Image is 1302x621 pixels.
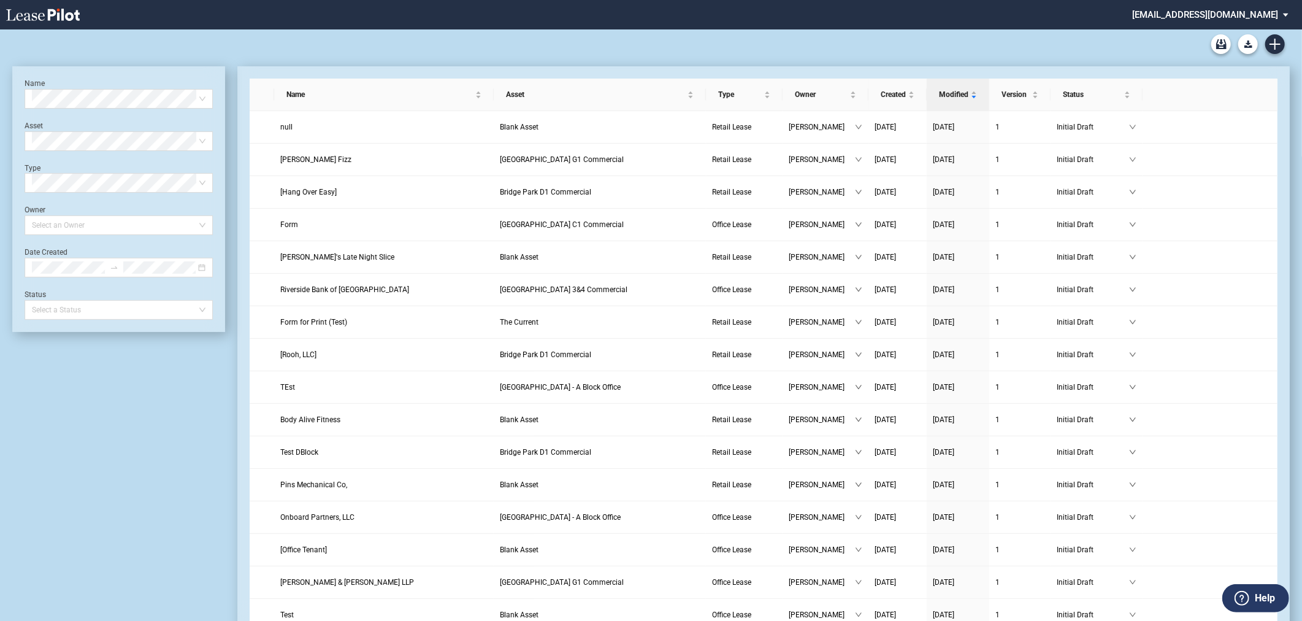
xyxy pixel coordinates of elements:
[500,576,700,588] a: [GEOGRAPHIC_DATA] G1 Commercial
[933,349,983,361] a: [DATE]
[712,479,776,491] a: Retail Lease
[712,186,776,198] a: Retail Lease
[1235,34,1262,54] md-menu: Download Blank Form List
[280,188,337,196] span: [Hang Over Easy]
[995,414,1044,426] a: 1
[933,285,954,294] span: [DATE]
[855,123,862,131] span: down
[875,253,896,261] span: [DATE]
[712,609,776,621] a: Office Lease
[875,188,896,196] span: [DATE]
[933,414,983,426] a: [DATE]
[875,121,921,133] a: [DATE]
[1129,546,1136,553] span: down
[855,156,862,163] span: down
[933,415,954,424] span: [DATE]
[280,350,316,359] span: [Rooh, LLC]
[789,349,855,361] span: [PERSON_NAME]
[1129,253,1136,261] span: down
[500,609,700,621] a: Blank Asset
[280,253,394,261] span: Mikey's Late Night Slice
[1057,186,1129,198] span: Initial Draft
[712,381,776,393] a: Office Lease
[995,220,1000,229] span: 1
[712,448,751,457] span: Retail Lease
[500,218,700,231] a: [GEOGRAPHIC_DATA] C1 Commercial
[995,383,1000,391] span: 1
[280,251,488,263] a: [PERSON_NAME]'s Late Night Slice
[855,579,862,586] span: down
[25,290,46,299] label: Status
[789,218,855,231] span: [PERSON_NAME]
[875,383,896,391] span: [DATE]
[712,316,776,328] a: Retail Lease
[795,88,848,101] span: Owner
[875,381,921,393] a: [DATE]
[855,188,862,196] span: down
[500,123,538,131] span: Blank Asset
[995,611,1000,619] span: 1
[1057,446,1129,458] span: Initial Draft
[110,263,118,272] span: swap-right
[939,88,968,101] span: Modified
[995,415,1000,424] span: 1
[789,121,855,133] span: [PERSON_NAME]
[933,251,983,263] a: [DATE]
[995,446,1044,458] a: 1
[1057,576,1129,588] span: Initial Draft
[712,578,751,587] span: Office Lease
[280,448,318,457] span: Test DBlock
[1057,349,1129,361] span: Initial Draft
[280,318,347,326] span: Form for Print (Test)
[1222,584,1289,612] button: Help
[989,79,1051,111] th: Version
[1129,156,1136,163] span: down
[875,576,921,588] a: [DATE]
[712,415,751,424] span: Retail Lease
[995,283,1044,296] a: 1
[25,206,45,214] label: Owner
[1129,384,1136,391] span: down
[500,318,538,326] span: The Current
[789,609,855,621] span: [PERSON_NAME]
[995,155,1000,164] span: 1
[789,283,855,296] span: [PERSON_NAME]
[933,578,954,587] span: [DATE]
[712,253,751,261] span: Retail Lease
[875,448,896,457] span: [DATE]
[712,576,776,588] a: Office Lease
[933,153,983,166] a: [DATE]
[789,576,855,588] span: [PERSON_NAME]
[789,511,855,523] span: [PERSON_NAME]
[875,153,921,166] a: [DATE]
[933,480,954,489] span: [DATE]
[1255,590,1275,606] label: Help
[875,480,896,489] span: [DATE]
[868,79,927,111] th: Created
[712,285,751,294] span: Office Lease
[712,153,776,166] a: Retail Lease
[280,155,351,164] span: Rockett Fizz
[1057,316,1129,328] span: Initial Draft
[855,286,862,293] span: down
[1129,514,1136,521] span: down
[995,479,1044,491] a: 1
[875,415,896,424] span: [DATE]
[280,186,488,198] a: [Hang Over Easy]
[995,186,1044,198] a: 1
[995,576,1044,588] a: 1
[1129,286,1136,293] span: down
[706,79,783,111] th: Type
[875,350,896,359] span: [DATE]
[789,381,855,393] span: [PERSON_NAME]
[875,123,896,131] span: [DATE]
[933,479,983,491] a: [DATE]
[280,383,295,391] span: TEst
[995,544,1044,556] a: 1
[933,316,983,328] a: [DATE]
[995,480,1000,489] span: 1
[855,221,862,228] span: down
[280,121,488,133] a: null
[1211,34,1231,54] a: Archive
[712,318,751,326] span: Retail Lease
